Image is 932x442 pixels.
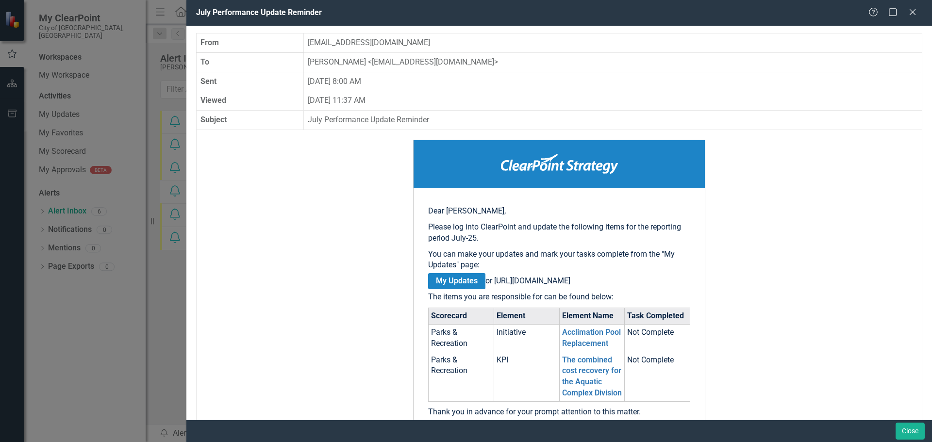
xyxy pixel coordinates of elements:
td: Initiative [494,324,559,352]
p: Dear [PERSON_NAME], [428,206,690,217]
td: Not Complete [625,324,690,352]
th: Element [494,308,559,324]
th: To [197,52,304,72]
p: or [URL][DOMAIN_NAME] [428,276,690,287]
td: [DATE] 11:37 AM [304,91,922,111]
p: Please log into ClearPoint and update the following items for the reporting period July-25. [428,222,690,244]
td: Parks & Recreation [429,324,494,352]
span: July Performance Update Reminder [196,8,322,17]
td: [EMAIL_ADDRESS][DOMAIN_NAME] [304,33,922,52]
td: Not Complete [625,352,690,401]
a: The combined cost recovery for the Aquatic Complex Division [562,355,622,398]
span: < [368,57,372,66]
td: [PERSON_NAME] [EMAIL_ADDRESS][DOMAIN_NAME] [304,52,922,72]
img: ClearPoint Strategy [501,154,618,174]
td: July Performance Update Reminder [304,111,922,130]
td: Parks & Recreation [429,352,494,401]
span: > [494,57,498,66]
p: The items you are responsible for can be found below: [428,292,690,303]
th: From [197,33,304,52]
th: Viewed [197,91,304,111]
th: Task Completed [625,308,690,324]
th: Scorecard [429,308,494,324]
th: Element Name [559,308,625,324]
th: Sent [197,72,304,91]
td: [DATE] 8:00 AM [304,72,922,91]
th: Subject [197,111,304,130]
td: KPI [494,352,559,401]
p: You can make your updates and mark your tasks complete from the "My Updates" page: [428,249,690,271]
button: Close [896,423,925,440]
a: My Updates [428,273,485,289]
a: Acclimation Pool Replacement [562,327,621,348]
p: Thank you in advance for your prompt attention to this matter. [428,407,690,418]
